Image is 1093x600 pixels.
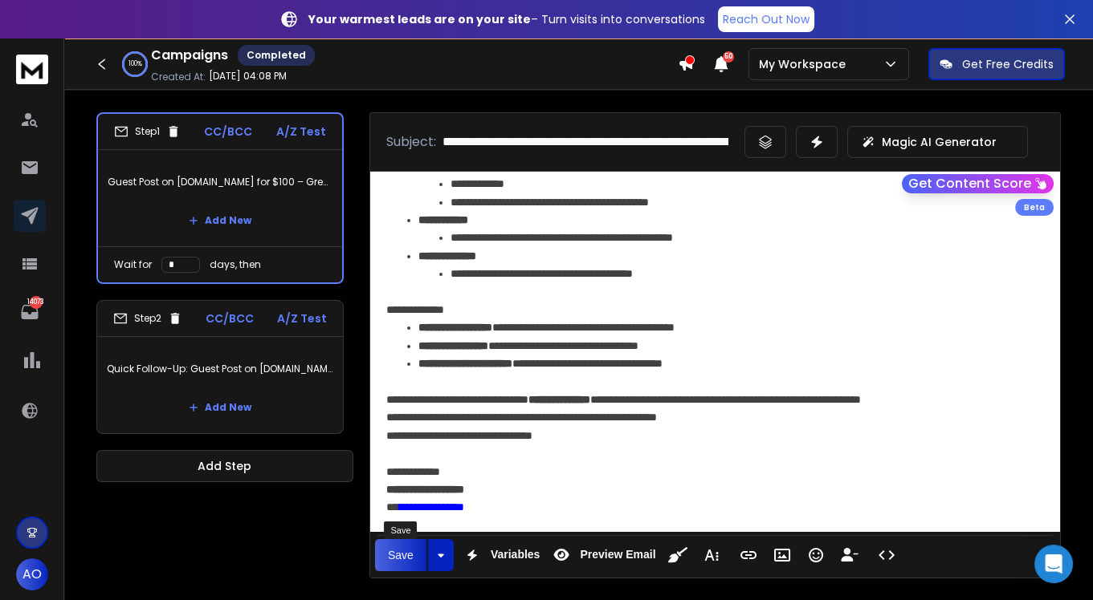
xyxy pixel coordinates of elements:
[96,450,353,482] button: Add Step
[209,70,287,83] p: [DATE] 04:08 PM
[1015,199,1054,216] div: Beta
[210,258,261,271] p: days, then
[113,311,182,326] div: Step 2
[487,548,544,561] span: Variables
[108,160,332,205] p: Guest Post on [DOMAIN_NAME] for $100 – Great Fit for {{companyName}}
[30,296,43,309] p: 14073
[723,11,810,27] p: Reach Out Now
[546,539,659,571] button: Preview Email
[718,6,814,32] a: Reach Out Now
[114,124,181,139] div: Step 1
[457,539,544,571] button: Variables
[308,11,531,27] strong: Your warmest leads are on your site
[577,548,659,561] span: Preview Email
[384,521,417,539] div: Save
[14,296,46,328] a: 14073
[96,300,344,434] li: Step2CC/BCCA/Z TestQuick Follow-Up: Guest Post on [DOMAIN_NAME] for {{companyName}}Add New
[375,539,426,571] button: Save
[847,126,1028,158] button: Magic AI Generator
[107,347,333,391] p: Quick Follow-Up: Guest Post on [DOMAIN_NAME] for {{companyName}}
[151,71,206,83] p: Created At:
[733,539,764,571] button: Insert Link (⌘K)
[696,539,727,571] button: More Text
[176,391,264,424] button: Add New
[276,124,326,140] p: A/Z Test
[723,51,734,63] span: 50
[151,46,228,65] h1: Campaigns
[114,258,152,271] p: Wait for
[1034,545,1073,583] div: Open Intercom Messenger
[801,539,831,571] button: Emoticons
[308,11,705,27] p: – Turn visits into conversations
[759,56,852,72] p: My Workspace
[204,124,252,140] p: CC/BCC
[277,310,327,326] p: A/Z Test
[767,539,797,571] button: Insert Image (⌘P)
[386,132,436,152] p: Subject:
[902,174,1054,193] button: Get Content Score
[16,558,48,590] button: AO
[16,55,48,84] img: logo
[871,539,902,571] button: Code View
[128,59,142,69] p: 100 %
[928,48,1065,80] button: Get Free Credits
[962,56,1054,72] p: Get Free Credits
[206,310,254,326] p: CC/BCC
[882,134,997,150] p: Magic AI Generator
[238,45,315,66] div: Completed
[176,205,264,237] button: Add New
[96,112,344,284] li: Step1CC/BCCA/Z TestGuest Post on [DOMAIN_NAME] for $100 – Great Fit for {{companyName}}Add NewWai...
[834,539,865,571] button: Insert Unsubscribe Link
[663,539,693,571] button: Clean HTML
